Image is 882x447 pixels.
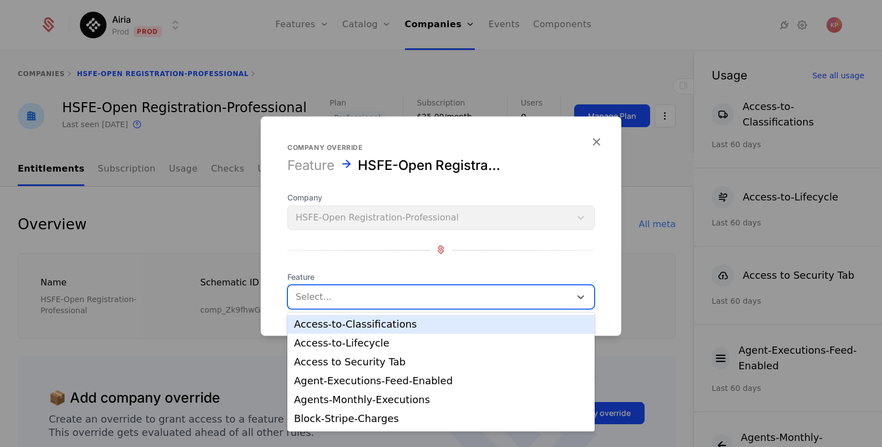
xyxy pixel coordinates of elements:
div: Access-to-Classifications [294,319,588,329]
div: Block-Stripe-Charges [294,414,588,424]
div: Agent-Executions-Feed-Enabled [294,376,588,386]
div: HSFE-Open Registration-Professional [358,156,501,174]
span: Company [287,192,595,203]
div: Feature [287,156,334,174]
div: Access to Security Tab [294,357,588,367]
span: Feature [287,271,595,282]
div: Access-to-Lifecycle [294,338,588,348]
div: Company override [287,143,595,152]
div: Agents-Monthly-Executions [294,395,588,405]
